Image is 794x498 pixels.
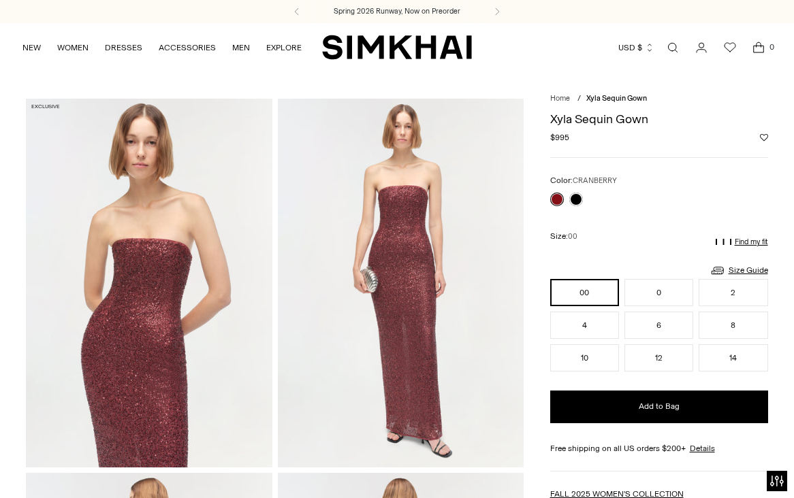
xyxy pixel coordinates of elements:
[550,94,570,103] a: Home
[760,133,768,142] button: Add to Wishlist
[22,33,41,63] a: NEW
[710,262,768,279] a: Size Guide
[716,34,744,61] a: Wishlist
[322,34,472,61] a: SIMKHAI
[624,344,693,371] button: 12
[550,312,619,339] button: 4
[765,41,778,53] span: 0
[618,33,654,63] button: USD $
[550,93,768,105] nav: breadcrumbs
[159,33,216,63] a: ACCESSORIES
[699,344,767,371] button: 14
[550,113,768,125] h1: Xyla Sequin Gown
[550,442,768,454] div: Free shipping on all US orders $200+
[550,174,617,187] label: Color:
[639,401,680,412] span: Add to Bag
[573,176,617,185] span: CRANBERRY
[624,279,693,306] button: 0
[278,99,524,467] img: Xyla Sequin Gown
[699,312,767,339] button: 8
[688,34,715,61] a: Go to the account page
[568,232,577,241] span: 00
[586,94,647,103] span: Xyla Sequin Gown
[550,131,569,144] span: $995
[550,344,619,371] button: 10
[659,34,686,61] a: Open search modal
[11,446,137,487] iframe: Sign Up via Text for Offers
[232,33,250,63] a: MEN
[577,93,581,105] div: /
[745,34,772,61] a: Open cart modal
[266,33,302,63] a: EXPLORE
[550,391,768,423] button: Add to Bag
[690,442,715,454] a: Details
[105,33,142,63] a: DRESSES
[699,279,767,306] button: 2
[57,33,89,63] a: WOMEN
[550,279,619,306] button: 00
[334,6,460,17] a: Spring 2026 Runway, Now on Preorder
[624,312,693,339] button: 6
[26,99,272,467] img: Xyla Sequin Gown
[550,230,577,243] label: Size:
